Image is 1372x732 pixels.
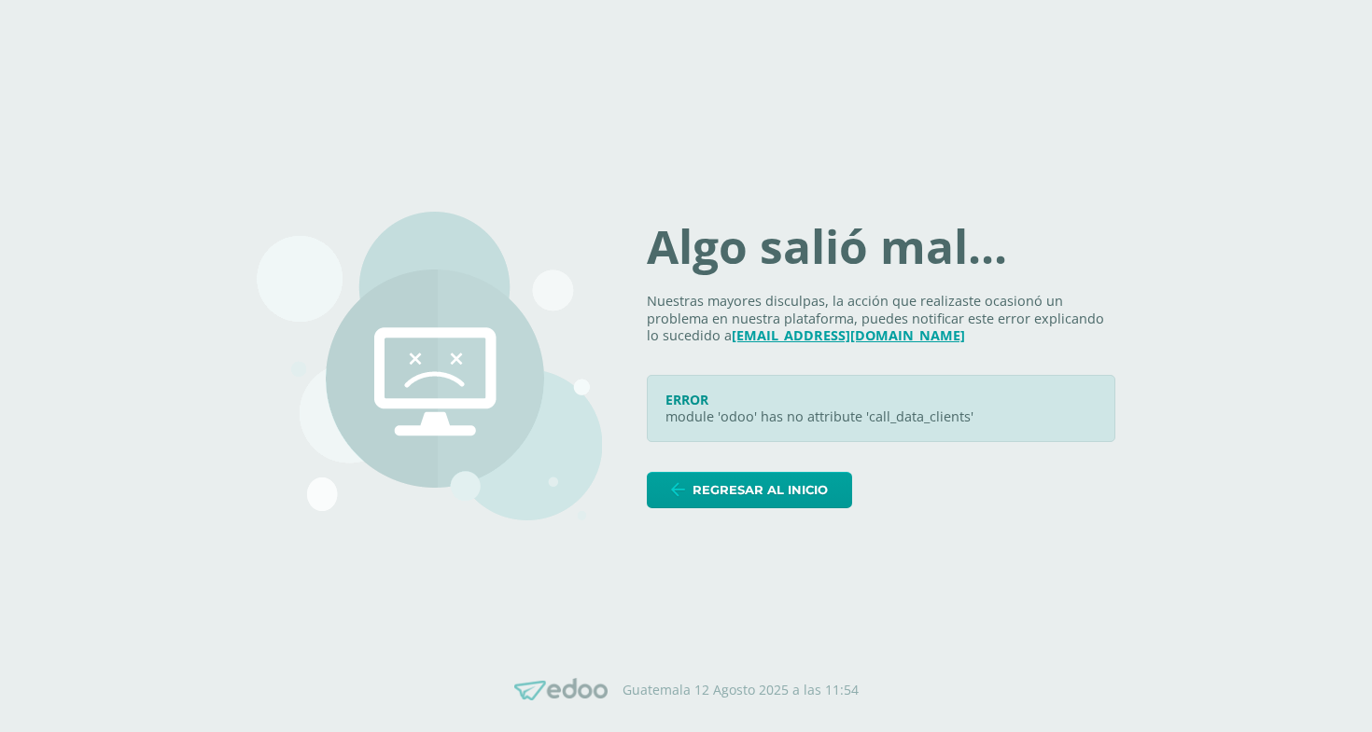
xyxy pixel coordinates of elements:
[623,682,859,698] p: Guatemala 12 Agosto 2025 a las 11:54
[647,224,1115,270] h1: Algo salió mal...
[732,326,965,344] a: [EMAIL_ADDRESS][DOMAIN_NAME]
[514,678,608,701] img: Edoo
[693,473,828,507] span: Regresar al inicio
[257,212,602,520] img: 500.png
[647,293,1115,345] p: Nuestras mayores disculpas, la acción que realizaste ocasionó un problema en nuestra plataforma, ...
[647,472,852,508] a: Regresar al inicio
[665,391,708,408] span: ERROR
[665,408,1097,426] p: module 'odoo' has no attribute 'call_data_clients'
